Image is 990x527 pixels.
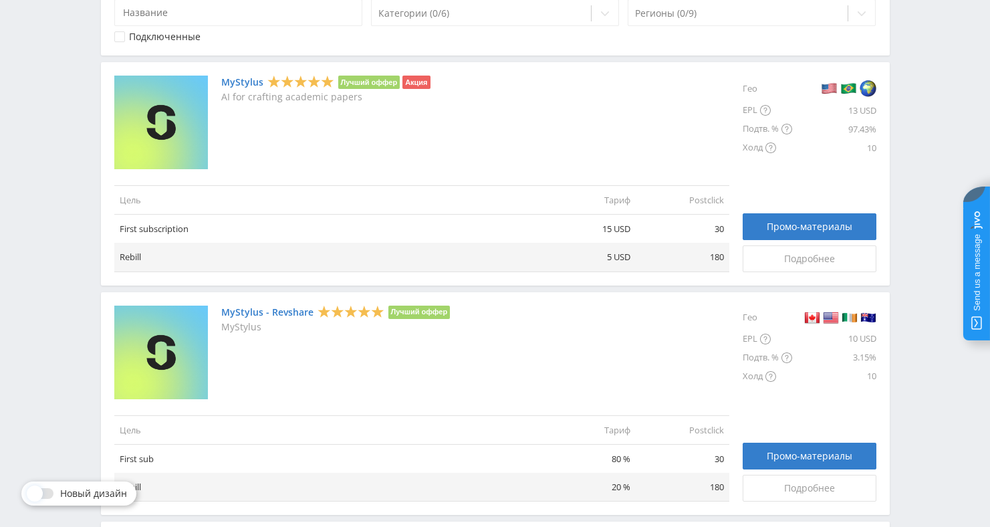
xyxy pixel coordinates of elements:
[114,215,542,243] td: First subscription
[542,215,636,243] td: 15 USD
[129,31,201,42] div: Подключенные
[743,76,792,101] div: Гео
[636,185,729,214] td: Postclick
[636,415,729,444] td: Postclick
[636,243,729,272] td: 180
[743,330,792,348] div: EPL
[743,101,792,120] div: EPL
[767,451,852,461] span: Промо-материалы
[636,215,729,243] td: 30
[388,306,451,319] li: Лучший оффер
[542,185,636,214] td: Тариф
[542,243,636,272] td: 5 USD
[743,367,792,386] div: Холд
[114,76,208,169] img: MyStylus
[221,322,451,332] p: MyStylus
[792,101,876,120] div: 13 USD
[114,185,542,214] td: Цель
[114,415,542,444] td: Цель
[743,475,876,502] a: Подробнее
[114,444,542,473] td: First sub
[318,304,384,318] div: 5 Stars
[542,444,636,473] td: 80 %
[221,307,314,318] a: MyStylus - Revshare
[767,221,852,232] span: Промо-материалы
[792,348,876,367] div: 3.15%
[221,77,263,88] a: MyStylus
[792,367,876,386] div: 10
[267,75,334,89] div: 5 Stars
[743,213,876,240] a: Промо-материалы
[743,443,876,469] a: Промо-материалы
[402,76,430,89] li: Акция
[542,473,636,502] td: 20 %
[636,444,729,473] td: 30
[743,306,792,330] div: Гео
[784,253,835,264] span: Подробнее
[60,488,127,499] span: Новый дизайн
[784,483,835,494] span: Подробнее
[114,306,208,399] img: MyStylus - Revshare
[114,243,542,272] td: Rebill
[338,76,400,89] li: Лучший оффер
[743,348,792,367] div: Подтв. %
[743,245,876,272] a: Подробнее
[636,473,729,502] td: 180
[792,120,876,138] div: 97.43%
[743,120,792,138] div: Подтв. %
[114,473,542,502] td: Rebill
[792,330,876,348] div: 10 USD
[221,92,430,102] p: AI for crafting academic papers
[792,138,876,157] div: 10
[743,138,792,157] div: Холд
[542,415,636,444] td: Тариф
